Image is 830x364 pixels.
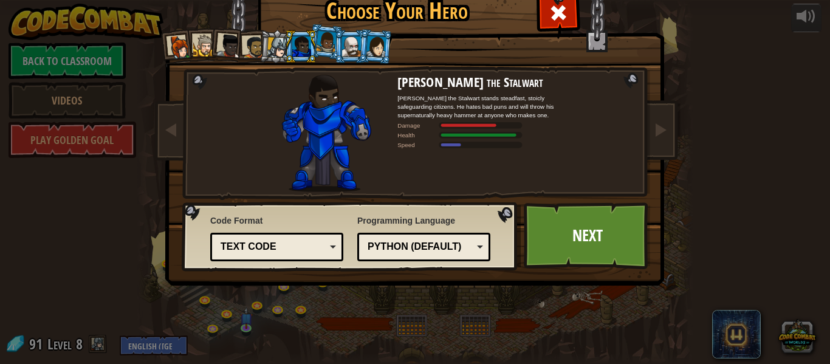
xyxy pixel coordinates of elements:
div: Damage [397,121,440,129]
img: language-selector-background.png [182,202,521,272]
li: Okar Stompfoot [334,30,367,63]
div: Gains 180% of listed Warrior armor health. [397,131,568,139]
a: Next [524,202,651,269]
li: Illia Shieldsmith [358,29,393,64]
div: Text code [221,240,326,254]
li: Sir Tharin Thunderfist [185,28,218,61]
span: Code Format [210,215,343,227]
div: Deals 83% of listed Warrior weapon damage. [397,121,568,129]
li: Gordon the Stalwart [284,30,317,63]
li: Arryn Stonewall [308,23,344,60]
li: Lady Ida Justheart [209,27,245,63]
div: Speed [397,140,440,149]
li: Hattori Hanzō [259,29,293,64]
h2: [PERSON_NAME] the Stalwart [397,75,568,89]
img: Gordon-selection-pose.png [282,75,371,192]
div: Health [397,131,440,139]
li: Captain Anya Weston [159,29,195,64]
div: Python (Default) [368,240,473,254]
li: Alejandro the Duelist [235,30,268,64]
div: [PERSON_NAME] the Stalwart stands steadfast, stoicly safeguarding citizens. He hates bad puns and... [397,94,568,119]
span: Programming Language [357,215,490,227]
div: Moves at 7 meters per second. [397,140,568,149]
